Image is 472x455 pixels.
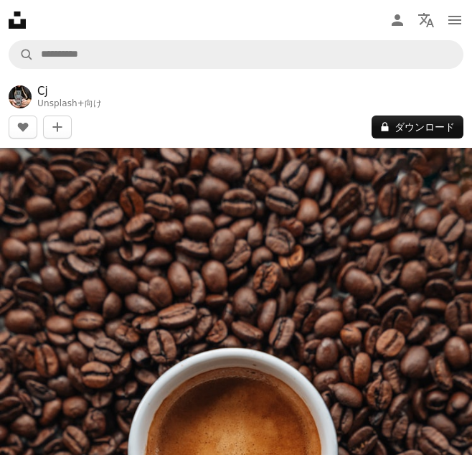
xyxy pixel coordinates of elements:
[9,11,26,29] a: ホーム — Unsplash
[9,40,463,69] form: サイト内でビジュアルを探す
[43,116,72,139] button: コレクションに追加する
[37,98,85,108] a: Unsplash+
[372,116,463,139] button: ダウンロード
[9,85,32,108] img: Cjのプロフィールを見る
[440,6,469,34] button: メニュー
[9,116,37,139] button: いいね！
[383,6,412,34] a: ログイン / 登録する
[37,98,102,110] div: 向け
[412,6,440,34] button: 言語
[37,84,102,98] a: Cj
[9,41,34,68] button: Unsplashで検索する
